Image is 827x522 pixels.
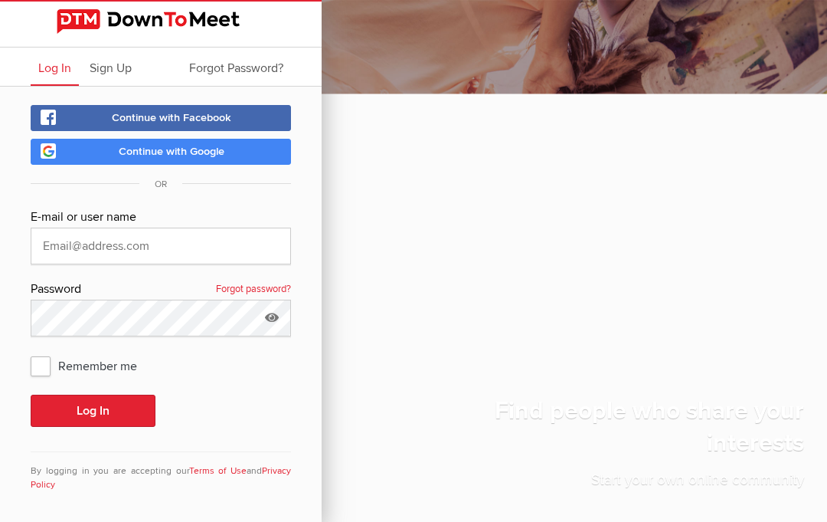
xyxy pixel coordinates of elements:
a: Forgot Password? [181,48,291,86]
span: OR [139,179,182,190]
input: Email@address.com [31,228,291,264]
div: By logging in you are accepting our and [31,451,291,492]
span: Log In [38,61,71,76]
a: Log In [31,48,79,86]
a: Sign Up [82,48,139,86]
div: E-mail or user name [31,208,291,228]
a: Forgot password? [216,280,291,300]
a: Continue with Google [31,139,291,165]
span: Forgot Password? [189,61,283,76]
span: Continue with Facebook [112,111,231,124]
a: Terms of Use [189,465,247,477]
div: Password [31,280,291,300]
a: Continue with Facebook [31,105,291,131]
button: Log In [31,395,155,427]
span: Sign Up [90,61,132,76]
img: DownToMeet [57,9,265,34]
h1: Find people who share your interests [398,396,804,469]
p: Start your own online community [398,469,804,499]
span: Remember me [31,352,152,379]
span: Continue with Google [119,145,224,158]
